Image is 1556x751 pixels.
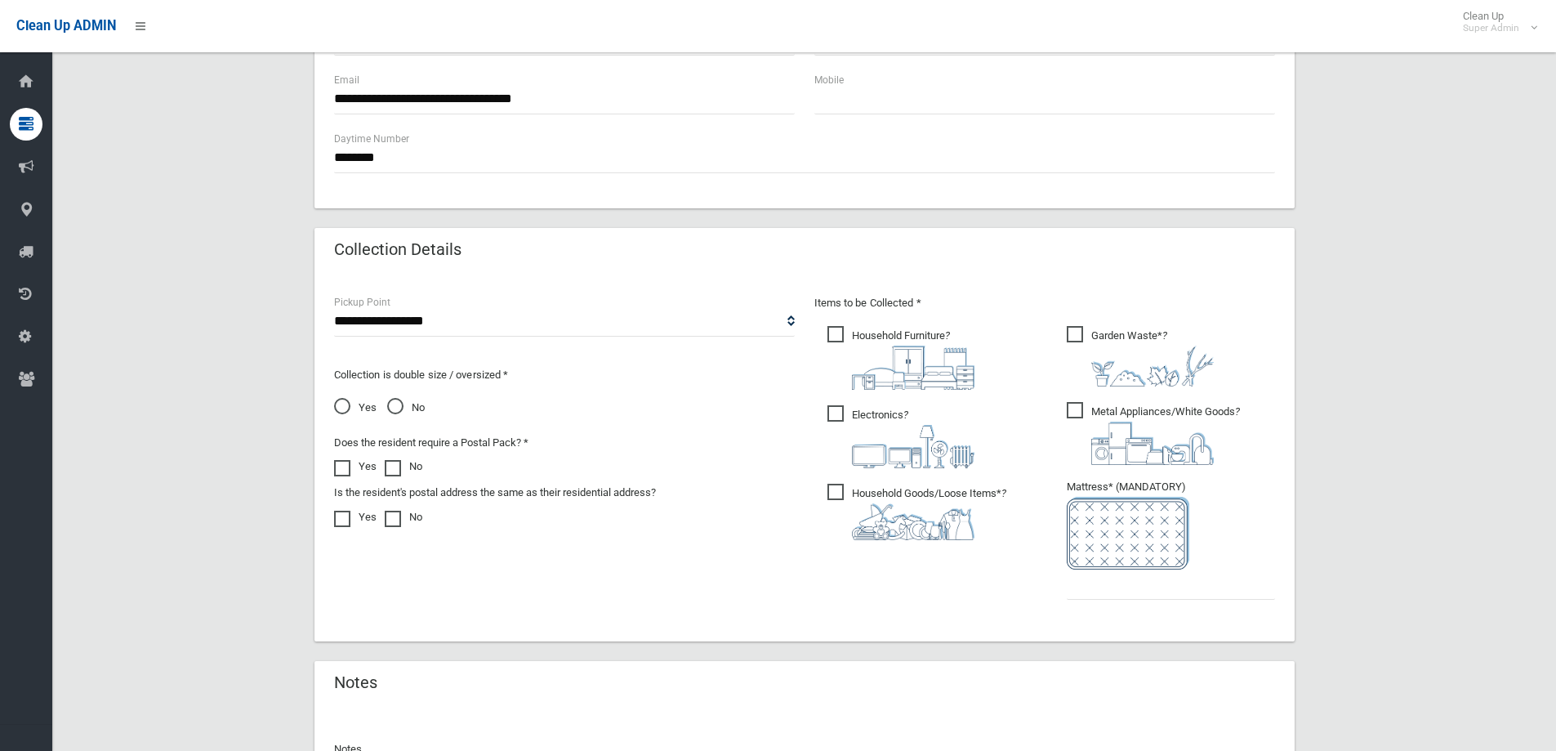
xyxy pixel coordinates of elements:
[827,326,974,390] span: Household Furniture
[814,293,1275,313] p: Items to be Collected *
[1091,346,1214,387] img: 4fd8a5c772b2c999c83690221e5242e0.png
[385,457,422,476] label: No
[1455,10,1536,34] span: Clean Up
[334,398,377,418] span: Yes
[1463,22,1519,34] small: Super Admin
[852,409,974,468] i: ?
[852,346,974,390] img: aa9efdbe659d29b613fca23ba79d85cb.png
[334,433,528,453] label: Does the resident require a Postal Pack? *
[1091,422,1214,465] img: 36c1b0289cb1767239cdd3de9e694f19.png
[852,487,1006,540] i: ?
[852,503,974,540] img: b13cc3517677393f34c0a387616ef184.png
[827,484,1006,540] span: Household Goods/Loose Items*
[1067,402,1240,465] span: Metal Appliances/White Goods
[1091,405,1240,465] i: ?
[314,234,481,266] header: Collection Details
[334,483,656,503] label: Is the resident's postal address the same as their residential address?
[852,329,974,390] i: ?
[334,507,377,527] label: Yes
[852,425,974,468] img: 394712a680b73dbc3d2a6a3a7ffe5a07.png
[334,365,795,385] p: Collection is double size / oversized *
[1067,497,1189,570] img: e7408bece873d2c1783593a074e5cb2f.png
[827,405,974,468] span: Electronics
[1067,481,1275,570] span: Mattress* (MANDATORY)
[334,457,377,476] label: Yes
[1091,329,1214,387] i: ?
[387,398,425,418] span: No
[16,18,116,34] span: Clean Up ADMIN
[314,667,397,699] header: Notes
[385,507,422,527] label: No
[1067,326,1214,387] span: Garden Waste*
